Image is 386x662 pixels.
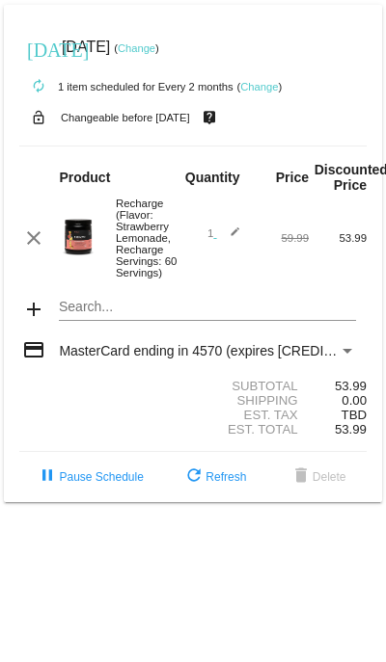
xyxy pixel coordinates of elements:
mat-icon: refresh [182,465,206,489]
div: Est. Tax [193,408,309,422]
button: Pause Schedule [20,460,158,494]
span: Delete [289,470,346,484]
div: 53.99 [309,232,367,244]
span: Refresh [182,470,246,484]
a: Change [118,42,155,54]
div: 53.99 [309,379,367,393]
small: ( ) [114,42,159,54]
strong: Quantity [185,170,240,185]
strong: Price [276,170,309,185]
div: Shipping [193,393,309,408]
button: Refresh [167,460,262,494]
div: 59.99 [251,232,309,244]
span: Pause Schedule [36,470,143,484]
mat-icon: credit_card [22,338,45,361]
a: Change [240,81,278,93]
img: Recharge-60S-bottle-Image-Carousel-Strw-Lemonade.png [59,218,97,256]
small: 1 item scheduled for Every 2 months [19,81,234,93]
mat-icon: [DATE] [27,37,50,60]
mat-icon: autorenew [27,75,50,98]
strong: Product [59,170,110,185]
mat-icon: pause [36,465,59,489]
mat-icon: delete [289,465,313,489]
div: Est. Total [193,422,309,437]
mat-select: Payment Method [59,343,355,358]
button: Delete [274,460,362,494]
mat-icon: lock_open [27,105,50,130]
small: Changeable before [DATE] [61,112,190,123]
mat-icon: clear [22,226,45,250]
span: 0.00 [342,393,367,408]
span: TBD [342,408,367,422]
div: Subtotal [193,379,309,393]
small: ( ) [236,81,282,93]
mat-icon: add [22,298,45,321]
mat-icon: edit [217,226,240,250]
mat-icon: live_help [198,105,221,130]
span: 1 [207,227,240,239]
span: 53.99 [335,422,367,437]
input: Search... [59,300,355,315]
div: Recharge (Flavor: Strawberry Lemonade, Recharge Servings: 60 Servings) [106,198,193,278]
